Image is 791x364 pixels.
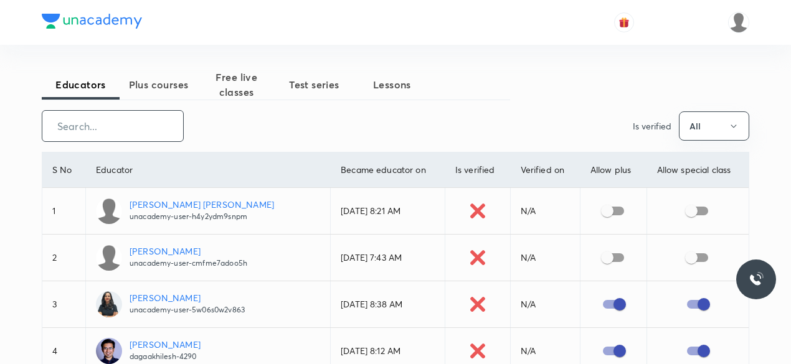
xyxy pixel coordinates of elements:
span: Educators [42,77,120,92]
p: dagaakhilesh-4290 [130,351,201,362]
p: Is verified [633,119,671,133]
img: avatar [618,17,630,28]
p: unacademy-user-h4y2ydm9snpm [130,211,274,222]
td: N/A [510,281,580,328]
th: Became educator on [331,152,445,188]
th: Allow plus [580,152,647,188]
span: Plus courses [120,77,197,92]
a: [PERSON_NAME]dagaakhilesh-4290 [96,338,320,364]
th: S No [42,152,85,188]
p: [PERSON_NAME] [130,291,245,304]
span: Lessons [353,77,431,92]
td: N/A [510,188,580,235]
button: avatar [614,12,634,32]
img: Company Logo [42,14,142,29]
td: [DATE] 8:38 AM [331,281,445,328]
a: [PERSON_NAME] [PERSON_NAME]unacademy-user-h4y2ydm9snpm [96,198,320,224]
th: Allow special class [647,152,749,188]
span: Free live classes [197,70,275,100]
td: [DATE] 7:43 AM [331,235,445,281]
p: [PERSON_NAME] [130,338,201,351]
th: Educator [85,152,330,188]
span: Test series [275,77,353,92]
a: Company Logo [42,14,142,32]
img: Arpita [728,12,749,33]
p: [PERSON_NAME] [PERSON_NAME] [130,198,274,211]
a: [PERSON_NAME]unacademy-user-cmfme7adoo5h [96,245,320,271]
img: ttu [749,272,764,287]
th: Verified on [510,152,580,188]
p: unacademy-user-cmfme7adoo5h [130,258,247,269]
p: [PERSON_NAME] [130,245,247,258]
input: Search... [42,110,183,142]
button: All [679,111,749,141]
td: 1 [42,188,85,235]
td: 2 [42,235,85,281]
th: Is verified [445,152,510,188]
p: unacademy-user-5w06s0w2v863 [130,304,245,315]
td: N/A [510,235,580,281]
a: [PERSON_NAME]unacademy-user-5w06s0w2v863 [96,291,320,317]
td: [DATE] 8:21 AM [331,188,445,235]
td: 3 [42,281,85,328]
